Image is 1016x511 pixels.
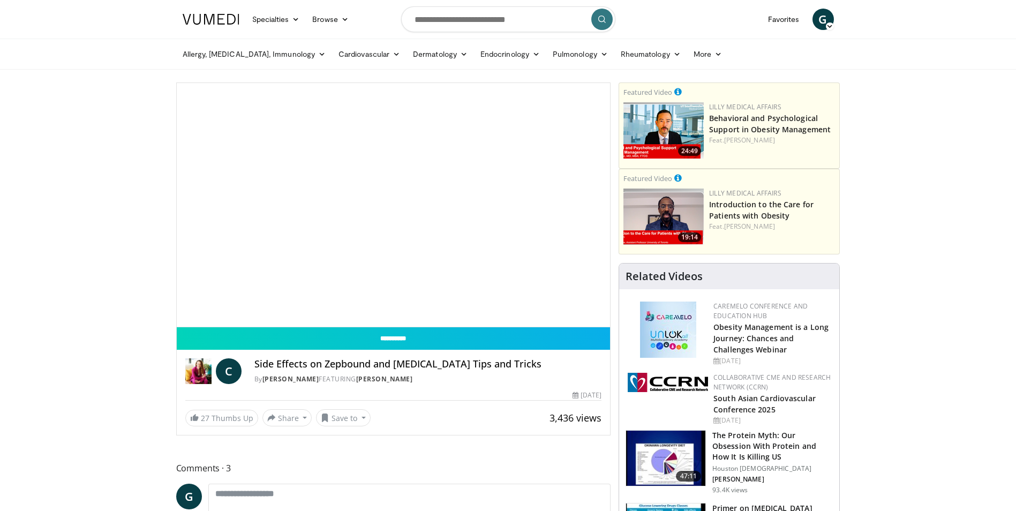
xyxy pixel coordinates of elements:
span: 3,436 views [550,411,601,424]
a: Lilly Medical Affairs [709,189,781,198]
a: South Asian Cardiovascular Conference 2025 [713,393,816,415]
a: [PERSON_NAME] [724,136,775,145]
div: [DATE] [573,390,601,400]
div: [DATE] [713,356,831,366]
a: Rheumatology [614,43,687,65]
a: Obesity Management is a Long Journey: Chances and Challenges Webinar [713,322,829,355]
a: 19:14 [623,189,704,245]
a: 27 Thumbs Up [185,410,258,426]
p: Houston [DEMOGRAPHIC_DATA] [712,464,833,473]
div: Feat. [709,222,835,231]
div: By FEATURING [254,374,601,384]
div: [DATE] [713,416,831,425]
a: Cardiovascular [332,43,407,65]
a: G [812,9,834,30]
a: Lilly Medical Affairs [709,102,781,111]
a: 24:49 [623,102,704,159]
a: [PERSON_NAME] [262,374,319,384]
a: [PERSON_NAME] [356,374,413,384]
img: Dr. Carolynn Francavilla [185,358,212,384]
p: [PERSON_NAME] [712,475,833,484]
video-js: Video Player [177,83,611,327]
input: Search topics, interventions [401,6,615,32]
a: Specialties [246,9,306,30]
img: b7b8b05e-5021-418b-a89a-60a270e7cf82.150x105_q85_crop-smart_upscale.jpg [626,431,705,486]
a: G [176,484,202,509]
span: 19:14 [678,232,701,242]
p: 93.4K views [712,486,748,494]
a: Collaborative CME and Research Network (CCRN) [713,373,831,392]
a: Browse [306,9,355,30]
span: 24:49 [678,146,701,156]
img: 45df64a9-a6de-482c-8a90-ada250f7980c.png.150x105_q85_autocrop_double_scale_upscale_version-0.2.jpg [640,302,696,358]
a: More [687,43,728,65]
a: CaReMeLO Conference and Education Hub [713,302,808,320]
h3: The Protein Myth: Our Obsession With Protein and How It Is Killing US [712,430,833,462]
img: a04ee3ba-8487-4636-b0fb-5e8d268f3737.png.150x105_q85_autocrop_double_scale_upscale_version-0.2.png [628,373,708,392]
img: acc2e291-ced4-4dd5-b17b-d06994da28f3.png.150x105_q85_crop-smart_upscale.png [623,189,704,245]
h4: Side Effects on Zepbound and [MEDICAL_DATA] Tips and Tricks [254,358,601,370]
small: Featured Video [623,174,672,183]
img: VuMedi Logo [183,14,239,25]
a: Behavioral and Psychological Support in Obesity Management [709,113,831,134]
a: Endocrinology [474,43,546,65]
a: Dermatology [407,43,474,65]
a: Allergy, [MEDICAL_DATA], Immunology [176,43,333,65]
img: ba3304f6-7838-4e41-9c0f-2e31ebde6754.png.150x105_q85_crop-smart_upscale.png [623,102,704,159]
small: Featured Video [623,87,672,97]
a: C [216,358,242,384]
span: 27 [201,413,209,423]
a: Pulmonology [546,43,614,65]
div: Feat. [709,136,835,145]
a: 47:11 The Protein Myth: Our Obsession With Protein and How It Is Killing US Houston [DEMOGRAPHIC_... [626,430,833,494]
a: [PERSON_NAME] [724,222,775,231]
span: 47:11 [676,471,702,482]
button: Share [262,409,312,426]
h4: Related Videos [626,270,703,283]
a: Introduction to the Care for Patients with Obesity [709,199,814,221]
a: Favorites [762,9,806,30]
button: Save to [316,409,371,426]
span: Comments 3 [176,461,611,475]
